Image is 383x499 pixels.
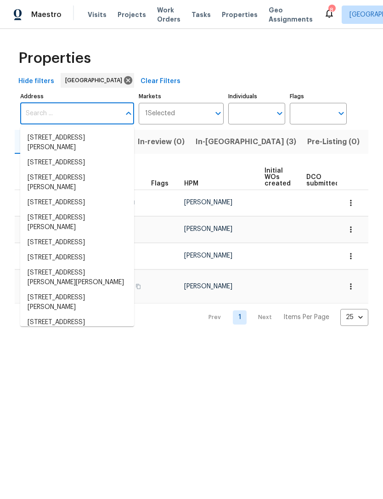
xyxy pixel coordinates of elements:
span: Initial WOs created [265,168,291,187]
span: DCO submitted [306,174,339,187]
label: Markets [139,94,224,99]
span: Properties [18,54,91,63]
li: [STREET_ADDRESS] [20,315,134,330]
button: Close [122,107,135,120]
span: 1 Selected [145,110,175,118]
span: Geo Assignments [269,6,313,24]
li: [STREET_ADDRESS][PERSON_NAME] [20,210,134,235]
nav: Pagination Navigation [200,309,368,326]
span: Maestro [31,10,62,19]
span: Visits [88,10,107,19]
span: Work Orders [157,6,180,24]
span: HPM [184,180,198,187]
li: [STREET_ADDRESS] [20,195,134,210]
span: [PERSON_NAME] [184,226,232,232]
li: [STREET_ADDRESS][PERSON_NAME][PERSON_NAME] [20,265,134,290]
span: Hide filters [18,76,54,87]
span: Tasks [191,11,211,18]
span: Properties [222,10,258,19]
span: Flags [151,180,169,187]
a: Goto page 1 [233,310,247,325]
input: Search ... [20,103,120,124]
span: [PERSON_NAME] [184,199,232,206]
span: [PERSON_NAME] [184,283,232,290]
li: [STREET_ADDRESS] [20,250,134,265]
button: Open [335,107,348,120]
button: Hide filters [15,73,58,90]
label: Address [20,94,134,99]
span: In-[GEOGRAPHIC_DATA] (3) [196,135,296,148]
span: Projects [118,10,146,19]
li: [STREET_ADDRESS][PERSON_NAME] [20,170,134,195]
span: [GEOGRAPHIC_DATA] [65,76,126,85]
li: [STREET_ADDRESS] [20,155,134,170]
div: 8 [328,6,335,15]
button: Open [212,107,225,120]
span: Pre-Listing (0) [307,135,360,148]
button: Clear Filters [137,73,184,90]
span: In-review (0) [138,135,185,148]
div: [GEOGRAPHIC_DATA] [61,73,134,88]
label: Flags [290,94,347,99]
li: [STREET_ADDRESS][PERSON_NAME] [20,130,134,155]
li: [STREET_ADDRESS] [20,235,134,250]
label: Individuals [228,94,285,99]
button: Open [273,107,286,120]
p: Items Per Page [283,313,329,322]
li: [STREET_ADDRESS][PERSON_NAME] [20,290,134,315]
div: 25 [340,305,368,329]
span: [PERSON_NAME] [184,252,232,259]
span: Clear Filters [141,76,180,87]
